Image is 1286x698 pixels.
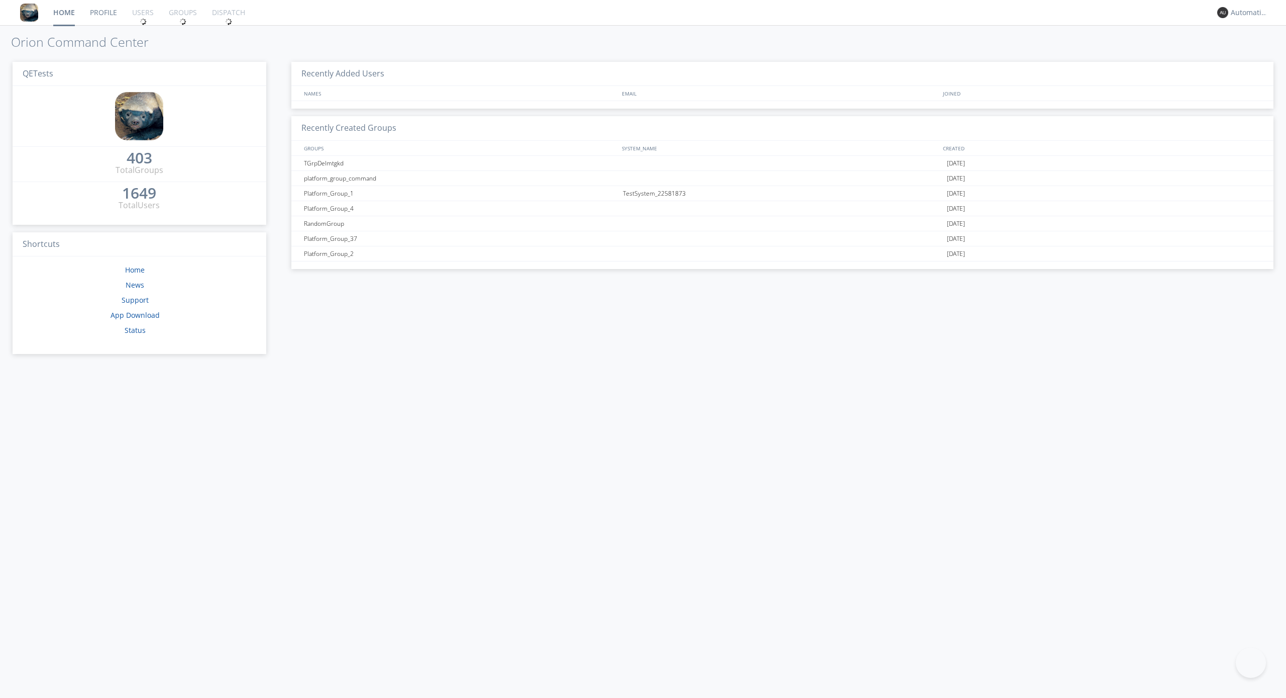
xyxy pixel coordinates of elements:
[1231,8,1268,18] div: Automation+0004
[115,92,163,140] img: 8ff700cf5bab4eb8a436322861af2272
[947,156,965,171] span: [DATE]
[291,246,1273,261] a: Platform_Group_2[DATE]
[291,156,1273,171] a: TGrpDelmtgkd[DATE]
[619,141,940,155] div: SYSTEM_NAME
[291,216,1273,231] a: RandomGroup[DATE]
[140,18,147,25] img: spin.svg
[301,141,617,155] div: GROUPS
[23,68,53,79] span: QETests
[301,231,620,246] div: Platform_Group_37
[127,153,152,163] div: 403
[947,201,965,216] span: [DATE]
[291,231,1273,246] a: Platform_Group_37[DATE]
[301,86,617,101] div: NAMES
[122,295,149,305] a: Support
[179,18,186,25] img: spin.svg
[620,186,944,201] div: TestSystem_22581873
[301,216,620,231] div: RandomGroup
[947,231,965,246] span: [DATE]
[111,310,160,320] a: App Download
[1217,7,1228,18] img: 373638.png
[947,216,965,231] span: [DATE]
[125,265,145,275] a: Home
[619,86,940,101] div: EMAIL
[291,171,1273,186] a: platform_group_command[DATE]
[291,186,1273,201] a: Platform_Group_1TestSystem_22581873[DATE]
[126,280,144,290] a: News
[291,116,1273,141] h3: Recently Created Groups
[20,4,38,22] img: 8ff700cf5bab4eb8a436322861af2272
[947,171,965,186] span: [DATE]
[940,141,1263,155] div: CREATED
[301,246,620,261] div: Platform_Group_2
[947,246,965,261] span: [DATE]
[225,18,232,25] img: spin.svg
[13,232,266,257] h3: Shortcuts
[122,188,156,198] div: 1649
[940,86,1263,101] div: JOINED
[301,186,620,201] div: Platform_Group_1
[116,164,163,176] div: Total Groups
[119,200,160,211] div: Total Users
[301,201,620,216] div: Platform_Group_4
[127,153,152,164] a: 403
[947,186,965,201] span: [DATE]
[1236,648,1266,678] iframe: Toggle Customer Support
[122,188,156,200] a: 1649
[301,171,620,186] div: platform_group_command
[291,62,1273,86] h3: Recently Added Users
[291,201,1273,216] a: Platform_Group_4[DATE]
[301,156,620,170] div: TGrpDelmtgkd
[125,325,146,335] a: Status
